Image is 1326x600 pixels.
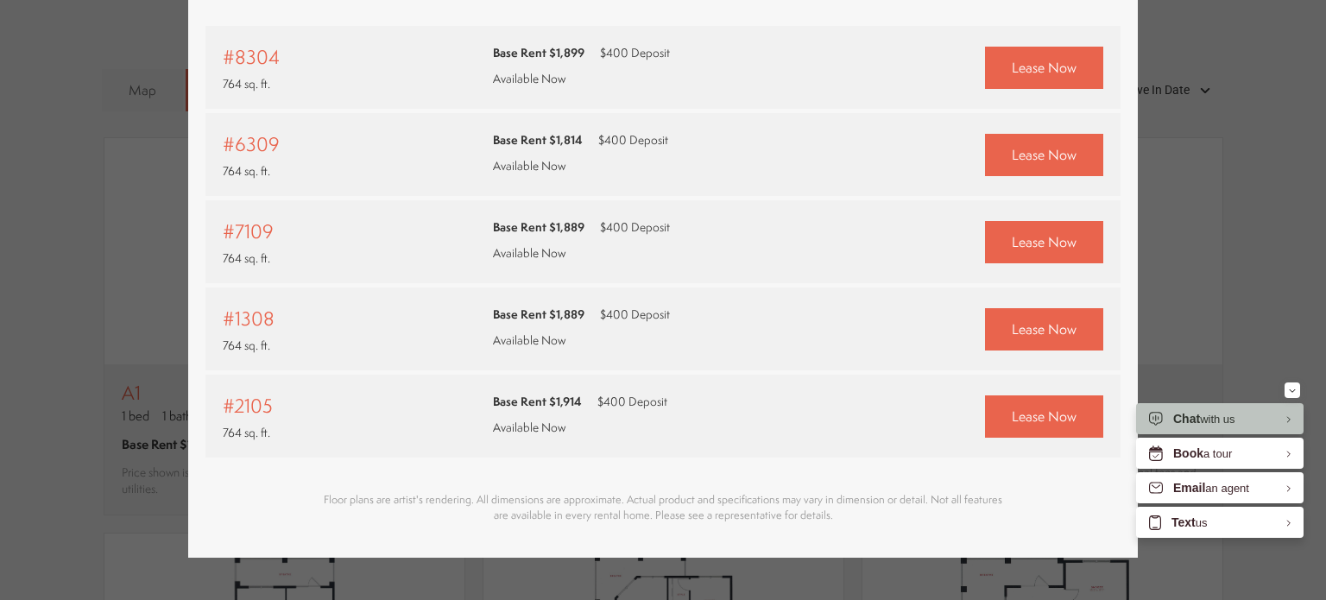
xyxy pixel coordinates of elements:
[600,44,670,60] span: $400 Deposit
[600,306,670,322] span: $400 Deposit
[1012,407,1077,426] span: Lease Now
[223,43,280,71] span: #8304
[597,393,667,409] span: $400 Deposit
[493,419,565,435] span: Available Now
[493,44,584,60] span: Base Rent $1,899
[985,47,1103,89] a: Lease Now
[493,244,565,261] span: Available Now
[985,221,1103,263] a: Lease Now
[493,393,582,409] span: Base Rent $1,914
[223,424,270,440] span: 764 sq. ft.
[1012,319,1077,339] span: Lease Now
[1012,145,1077,165] span: Lease Now
[985,395,1103,438] a: Lease Now
[600,218,670,235] span: $400 Deposit
[493,157,565,174] span: Available Now
[223,218,274,245] span: #7109
[223,130,280,158] span: #6309
[1012,58,1077,78] span: Lease Now
[223,75,270,92] span: 764 sq. ft.
[223,162,270,179] span: 764 sq. ft.
[985,308,1103,351] a: Lease Now
[223,249,270,266] span: 764 sq. ft.
[493,70,565,86] span: Available Now
[318,492,1008,523] p: Floor plans are artist's rendering. All dimensions are approximate. Actual product and specificat...
[598,131,668,148] span: $400 Deposit
[493,306,584,322] span: Base Rent $1,889
[223,392,273,420] span: #2105
[493,131,583,148] span: Base Rent $1,814
[493,218,584,235] span: Base Rent $1,889
[493,332,565,348] span: Available Now
[223,337,270,353] span: 764 sq. ft.
[223,305,275,332] span: #1308
[1012,232,1077,252] span: Lease Now
[985,134,1103,176] a: Lease Now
